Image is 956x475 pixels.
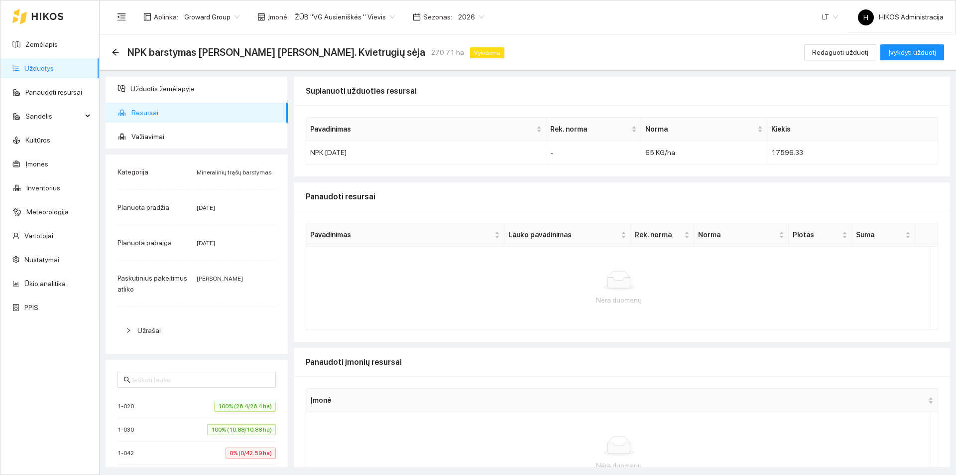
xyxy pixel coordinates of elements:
[207,424,276,435] span: 100% (10.88/10.88 ha)
[645,149,675,157] span: 65 KG/ha
[310,229,492,240] span: Pavadinimas
[131,127,280,147] span: Važiavimai
[504,223,631,247] th: this column's title is Lauko pavadinimas,this column is sortable
[24,304,38,312] a: PPIS
[132,374,270,385] input: Ieškoti lauko
[431,47,464,58] span: 270.71 ha
[130,79,280,99] span: Užduotis žemėlapyje
[812,47,868,58] span: Redaguoti užduotį
[26,208,69,216] a: Meteorologija
[25,88,82,96] a: Panaudoti resursai
[423,11,452,22] span: Sezonas :
[118,203,169,211] span: Planuota pradžia
[118,425,139,435] span: 1-030
[226,448,276,459] span: 0% (0/42.59 ha)
[25,160,48,168] a: Įmonės
[306,118,546,141] th: this column's title is Pavadinimas,this column is sortable
[295,9,395,24] span: ŽŪB "VG Ausieniškės " Vievis
[214,401,276,412] span: 100% (26.4/26.4 ha)
[184,9,239,24] span: Groward Group
[822,9,838,24] span: LT
[470,47,504,58] span: Vykdoma
[143,13,151,21] span: layout
[197,169,271,176] span: Mineralinių trąšų barstymas
[314,460,923,471] div: Nėra duomenų
[856,229,903,240] span: Suma
[118,319,276,342] div: Užrašai
[197,275,243,282] span: [PERSON_NAME]
[131,103,280,123] span: Resursai
[694,223,789,247] th: this column's title is Norma,this column is sortable
[546,118,641,141] th: this column's title is Rek. norma,this column is sortable
[118,168,148,176] span: Kategorija
[118,448,139,458] span: 1-042
[863,9,868,25] span: H
[197,240,215,247] span: [DATE]
[310,395,926,406] span: Įmonė
[306,141,546,164] td: NPK [DATE]
[858,13,944,21] span: HIKOS Administracija
[137,326,161,334] span: Užrašai
[645,124,756,135] span: Norma
[789,223,852,247] th: this column's title is Plotas,this column is sortable
[314,295,923,306] div: Nėra duomenų
[24,256,59,264] a: Nustatymai
[118,239,172,247] span: Planuota pabaiga
[635,229,682,240] span: Rek. norma
[25,106,82,126] span: Sandėlis
[767,118,938,141] th: Kiekis
[852,223,915,247] th: this column's title is Suma,this column is sortable
[112,48,119,56] span: arrow-left
[127,44,425,60] span: NPK barstymas prieš Ž. Kvietrugių sėja
[550,124,629,135] span: Rek. norma
[197,204,215,211] span: [DATE]
[698,229,777,240] span: Norma
[888,47,936,58] span: Įvykdyti užduotį
[154,11,178,22] span: Aplinka :
[257,13,265,21] span: shop
[306,223,504,247] th: this column's title is Pavadinimas,this column is sortable
[793,229,840,240] span: Plotas
[118,274,187,293] span: Paskutinius pakeitimus atliko
[117,12,126,21] span: menu-fold
[306,348,938,376] div: Panaudoti įmonių resursai
[880,44,944,60] button: Įvykdyti užduotį
[310,124,534,135] span: Pavadinimas
[508,229,619,240] span: Lauko pavadinimas
[112,48,119,57] div: Atgal
[546,141,641,164] td: -
[268,11,289,22] span: Įmonė :
[641,118,768,141] th: this column's title is Norma,this column is sortable
[112,7,131,27] button: menu-fold
[458,9,484,24] span: 2026
[306,182,938,211] div: Panaudoti resursai
[25,136,50,144] a: Kultūros
[306,77,938,105] div: Suplanuoti užduoties resursai
[413,13,421,21] span: calendar
[306,389,938,412] th: this column's title is Įmonė,this column is sortable
[125,327,131,333] span: right
[123,376,130,383] span: search
[26,184,60,192] a: Inventorius
[804,44,876,60] button: Redaguoti užduotį
[24,280,66,288] a: Ūkio analitika
[24,232,53,240] a: Vartotojai
[767,141,938,164] td: 17596.33
[804,48,876,56] a: Redaguoti užduotį
[631,223,694,247] th: this column's title is Rek. norma,this column is sortable
[24,64,54,72] a: Užduotys
[25,40,58,48] a: Žemėlapis
[118,401,139,411] span: 1-020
